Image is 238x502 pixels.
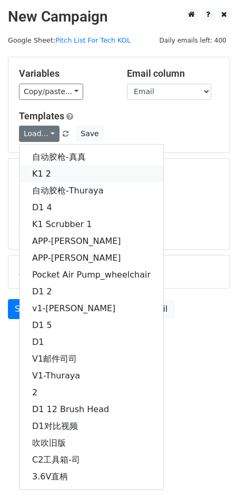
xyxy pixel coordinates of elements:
a: D1对比视频 [19,418,163,435]
small: Google Sheet: [8,36,131,44]
a: D1 [19,334,163,351]
a: V1-Thuraya [19,367,163,384]
a: D1 5 [19,317,163,334]
a: Pocket Air Pump_wheelchair [19,267,163,283]
a: APP-[PERSON_NAME] [19,250,163,267]
h5: Email column [127,68,219,79]
a: v1-[PERSON_NAME] [19,300,163,317]
a: D1 12 Brush Head [19,401,163,418]
a: D1 2 [19,283,163,300]
iframe: Chat Widget [185,452,238,502]
a: APP-[PERSON_NAME] [19,233,163,250]
h2: New Campaign [8,8,230,26]
a: C2工具箱-司 [19,452,163,468]
a: Daily emails left: 400 [155,36,230,44]
a: 吹吹旧版 [19,435,163,452]
a: Copy/paste... [19,84,83,100]
a: Load... [19,126,60,142]
a: K1 2 [19,166,163,182]
a: 3.6V直柄 [19,468,163,485]
a: Pitch List For Tech KOL [55,36,131,44]
span: Daily emails left: 400 [155,35,230,46]
a: Send [8,299,43,319]
a: K1 Scrubber 1 [19,216,163,233]
a: Templates [19,110,64,121]
button: Save [76,126,103,142]
a: D1 4 [19,199,163,216]
a: 2 [19,384,163,401]
h5: Variables [19,68,111,79]
a: 自动胶枪-真真 [19,149,163,166]
a: 自动胶枪-Thuraya [19,182,163,199]
a: V1邮件司司 [19,351,163,367]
